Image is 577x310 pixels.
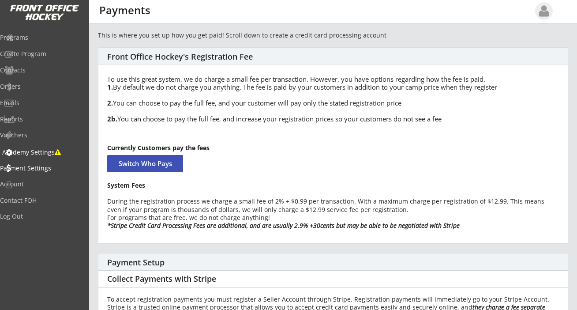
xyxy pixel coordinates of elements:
div: Payment Setup [107,258,178,268]
strong: 1. [107,83,113,91]
div: Front Office Hockey's Registration Fee [107,52,502,62]
strong: 2. [107,98,113,107]
em: *Stripe Credit Card Processing Fees are additional, and are usually 2.9% +30cents but may be able... [107,221,460,230]
div: Collect Payments with Stripe [107,274,219,284]
div: To use this great system, we do charge a small fee per transaction. However, you have options reg... [107,75,559,123]
div: During the registration process we charge a small fee of 2% + $0.99 per transaction. With a maxim... [107,181,559,230]
strong: System Fees [107,181,145,189]
strong: 2b. [107,114,117,123]
div: Currently Customers pay the fees [107,145,559,151]
div: Academy Settings [2,149,82,155]
div: This is where you set up how you get paid! Scroll down to create a credit card processing account [98,31,470,40]
button: Switch Who Pays [107,155,183,172]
